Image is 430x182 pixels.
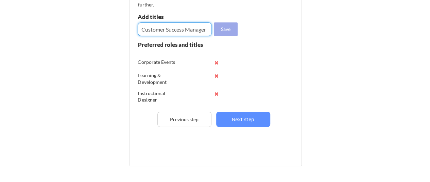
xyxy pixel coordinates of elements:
button: Previous step [157,112,211,127]
button: Next step [216,112,270,127]
div: Add titles [138,14,210,20]
div: Learning & Development [138,72,183,85]
div: Corporate Events [138,59,183,66]
div: Instructional Designer [138,90,183,103]
button: Save [214,22,238,36]
div: Preferred roles and titles [138,42,212,48]
input: E.g. Senior Product Manager [138,22,212,36]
